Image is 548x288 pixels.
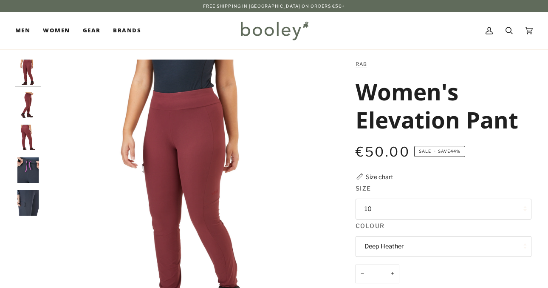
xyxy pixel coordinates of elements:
[113,26,141,35] span: Brands
[15,125,41,150] img: Rab Women's Elevation Pant Deep Heather - Booley Galway
[15,12,37,49] a: Men
[386,265,399,284] button: +
[450,149,460,154] span: 44%
[356,265,399,284] input: Quantity
[432,149,438,154] em: •
[15,60,41,85] img: Rab Women's Elevation Pant Deep Heather - Booley Galway
[356,184,371,193] span: Size
[203,3,345,9] p: Free Shipping in [GEOGRAPHIC_DATA] on Orders €50+
[37,12,76,49] a: Women
[356,61,367,67] a: Rab
[356,77,525,134] h1: Women's Elevation Pant
[107,12,147,49] a: Brands
[356,236,531,257] button: Deep Heather
[15,157,41,183] img: Rab Women's Elevation Pant - Booley Galway
[15,26,30,35] span: Men
[419,149,431,154] span: Sale
[356,199,531,220] button: 10
[356,221,385,230] span: Colour
[76,12,107,49] a: Gear
[237,18,311,43] img: Booley
[15,92,41,118] img: Rab Women's Elevation Pant Deep Heather - Booley Galway
[15,190,41,216] img: Rab Women's Elevation Pant - Booley Galway
[43,26,70,35] span: Women
[414,146,465,157] span: Save
[83,26,101,35] span: Gear
[356,144,410,160] span: €50.00
[356,265,369,284] button: −
[366,172,393,181] div: Size chart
